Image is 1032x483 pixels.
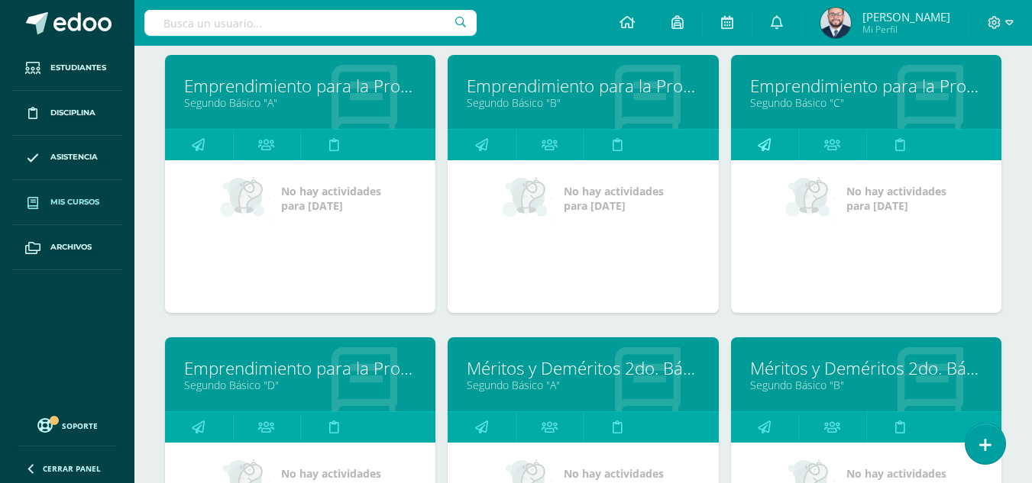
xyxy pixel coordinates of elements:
[12,91,122,136] a: Disciplina
[564,184,664,213] span: No hay actividades para [DATE]
[50,241,92,253] span: Archivos
[18,414,116,435] a: Soporte
[862,9,950,24] span: [PERSON_NAME]
[862,23,950,36] span: Mi Perfil
[12,180,122,225] a: Mis cursos
[785,175,836,221] img: no_activities_small.png
[62,420,98,431] span: Soporte
[50,62,106,74] span: Estudiantes
[281,184,381,213] span: No hay actividades para [DATE]
[50,107,95,119] span: Disciplina
[184,356,416,380] a: Emprendimiento para la Productividad
[12,225,122,270] a: Archivos
[467,74,699,98] a: Emprendimiento para la Productividad
[184,95,416,110] a: Segundo Básico "A"
[503,175,553,221] img: no_activities_small.png
[12,136,122,181] a: Asistencia
[846,184,946,213] span: No hay actividades para [DATE]
[820,8,851,38] img: 6a2ad2c6c0b72cf555804368074c1b95.png
[467,95,699,110] a: Segundo Básico "B"
[50,196,99,208] span: Mis cursos
[43,463,101,474] span: Cerrar panel
[467,378,699,392] a: Segundo Básico "A"
[220,175,270,221] img: no_activities_small.png
[750,356,982,380] a: Méritos y Deméritos 2do. Básico "B"
[750,378,982,392] a: Segundo Básico "B"
[50,151,98,163] span: Asistencia
[144,10,477,36] input: Busca un usuario...
[467,356,699,380] a: Méritos y Deméritos 2do. Básico "A"
[750,95,982,110] a: Segundo Básico "C"
[750,74,982,98] a: Emprendimiento para la Productividad
[184,74,416,98] a: Emprendimiento para la Productividad
[184,378,416,392] a: Segundo Básico "D"
[12,46,122,91] a: Estudiantes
